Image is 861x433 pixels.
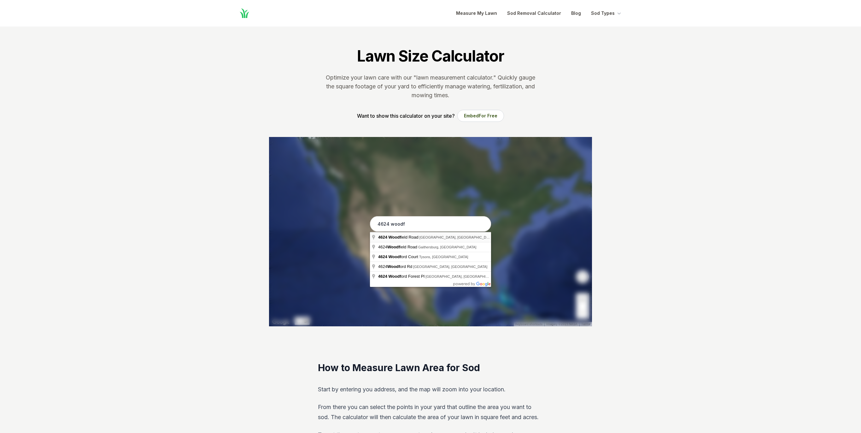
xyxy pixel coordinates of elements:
[419,255,468,259] span: Tysons, [GEOGRAPHIC_DATA]
[378,274,401,279] span: 4624 Woodf
[389,235,401,240] span: Woodf
[325,73,536,100] p: Optimize your lawn care with our "lawn measurement calculator." Quickly gauge the square footage ...
[457,110,504,122] button: EmbedFor Free
[318,384,543,394] p: Start by entering you address, and the map will zoom into your location.
[378,245,418,249] span: 4624 ield Road
[387,264,400,269] span: Woodf
[318,362,543,374] h2: How to Measure Lawn Area for Sod
[378,254,419,259] span: ord Court
[370,216,491,232] input: Enter your address to get started
[378,235,387,240] span: 4624
[591,9,622,17] button: Sod Types
[378,264,413,269] span: 4624 ord Rd
[571,9,581,17] a: Blog
[507,9,561,17] a: Sod Removal Calculator
[456,9,497,17] a: Measure My Lawn
[479,113,497,118] span: For Free
[418,245,476,249] span: Gaithersburg, [GEOGRAPHIC_DATA]
[419,235,494,239] span: [GEOGRAPHIC_DATA], [GEOGRAPHIC_DATA]
[378,254,401,259] span: 4624 Woodf
[378,235,419,240] span: ield Road
[378,274,425,279] span: ord Forest Pl
[425,275,500,278] span: [GEOGRAPHIC_DATA], [GEOGRAPHIC_DATA]
[413,265,487,269] span: [GEOGRAPHIC_DATA], [GEOGRAPHIC_DATA]
[387,245,400,249] span: Woodf
[357,112,455,120] p: Want to show this calculator on your site?
[357,47,504,66] h1: Lawn Size Calculator
[318,402,543,422] p: From there you can select the points in your yard that outline the area you want to sod. The calc...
